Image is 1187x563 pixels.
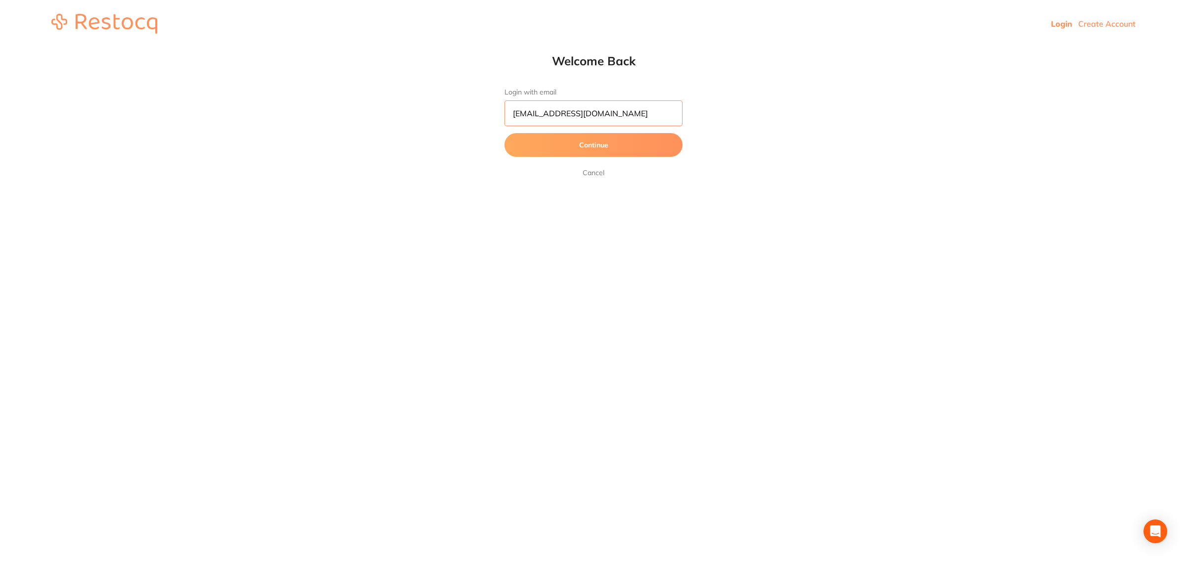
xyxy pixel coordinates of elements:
[1143,519,1167,543] div: Open Intercom Messenger
[51,14,157,34] img: restocq_logo.svg
[485,53,702,68] h1: Welcome Back
[1078,19,1136,29] a: Create Account
[504,88,683,96] label: Login with email
[581,167,606,179] a: Cancel
[504,133,683,157] button: Continue
[1051,19,1072,29] a: Login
